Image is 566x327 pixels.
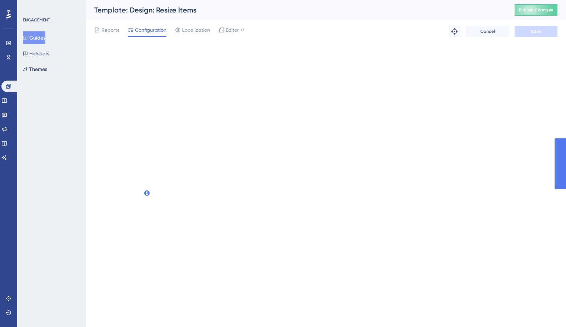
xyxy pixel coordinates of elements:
span: Reports [101,26,119,34]
button: Save [515,26,557,37]
span: Localization [182,26,210,34]
button: Guides [23,31,45,44]
button: Themes [23,63,47,76]
button: Cancel [466,26,509,37]
button: Publish Changes [515,4,557,16]
span: Save [531,29,541,34]
span: Cancel [480,29,495,34]
span: Editor [226,26,239,34]
iframe: UserGuiding AI Assistant Launcher [536,299,557,320]
span: Configuration [135,26,166,34]
div: ENGAGEMENT [23,17,50,23]
button: Hotspots [23,47,49,60]
span: Publish Changes [519,7,553,13]
div: Template: Design: Resize Items [94,5,497,15]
